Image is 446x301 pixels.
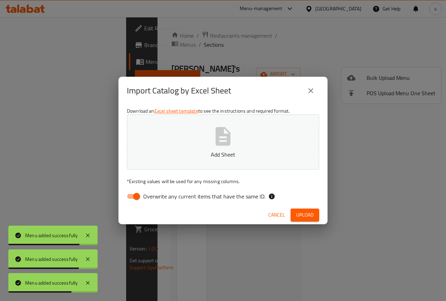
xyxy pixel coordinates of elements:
span: Cancel [268,211,285,219]
button: Cancel [266,209,288,221]
h2: Import Catalog by Excel Sheet [127,85,231,96]
div: Menu added successfully [25,255,78,263]
p: Add Sheet [138,150,308,159]
svg: If the overwrite option isn't selected, then the items that match an existing ID will be ignored ... [268,193,275,200]
p: Existing values will be used for any missing columns. [127,178,319,185]
div: Download an to see the instructions and required format. [118,105,328,206]
div: Menu added successfully [25,279,78,287]
span: Upload [296,211,314,219]
button: close [302,82,319,99]
button: Upload [291,209,319,221]
a: Excel sheet template [154,106,198,115]
span: Overwrite any current items that have the same ID. [143,192,266,201]
div: Menu added successfully [25,232,78,239]
button: Add Sheet [127,114,319,170]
